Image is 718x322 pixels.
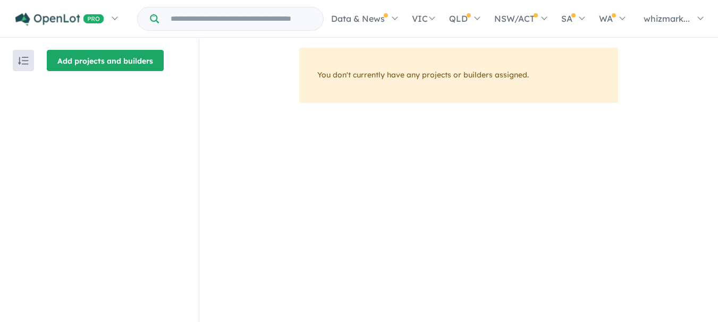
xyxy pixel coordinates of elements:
img: Openlot PRO Logo White [15,13,104,26]
span: whizmark... [644,13,690,24]
input: Try estate name, suburb, builder or developer [161,7,321,30]
button: Add projects and builders [47,50,164,71]
div: You don't currently have any projects or builders assigned. [299,48,618,103]
img: sort.svg [18,57,29,65]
